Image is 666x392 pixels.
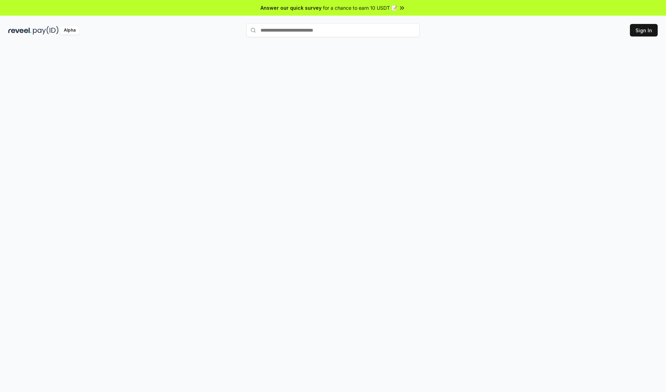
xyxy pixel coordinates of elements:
span: for a chance to earn 10 USDT 📝 [323,4,397,11]
div: Alpha [60,26,79,35]
span: Answer our quick survey [261,4,322,11]
img: reveel_dark [8,26,32,35]
img: pay_id [33,26,59,35]
button: Sign In [630,24,658,36]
